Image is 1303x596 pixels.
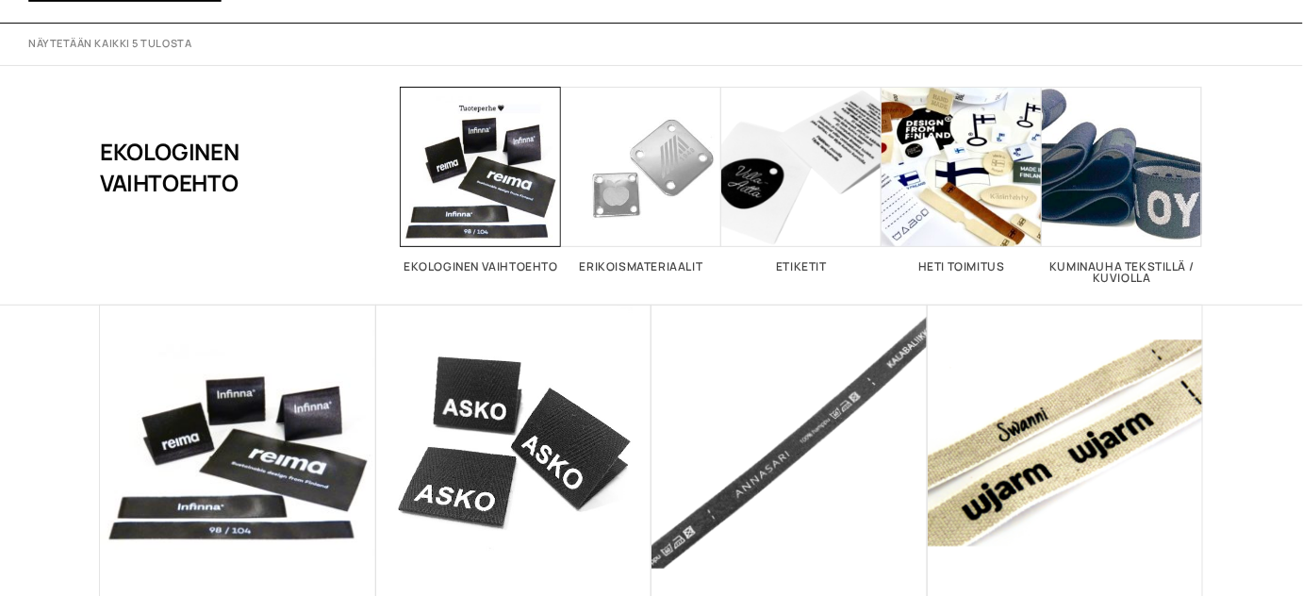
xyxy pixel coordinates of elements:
[1042,87,1202,284] a: Visit product category Kuminauha tekstillä / kuviolla
[28,37,191,51] p: Näytetään kaikki 5 tulosta
[561,87,721,273] a: Visit product category Erikoismateriaalit
[401,87,561,273] a: Visit product category Ekologinen vaihtoehto
[882,87,1042,273] a: Visit product category Heti toimitus
[561,261,721,273] h2: Erikoismateriaalit
[721,87,882,273] a: Visit product category Etiketit
[882,261,1042,273] h2: Heti toimitus
[100,87,306,247] h1: Ekologinen vaihtoehto
[401,261,561,273] h2: Ekologinen vaihtoehto
[1042,261,1202,284] h2: Kuminauha tekstillä / kuviolla
[721,261,882,273] h2: Etiketit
